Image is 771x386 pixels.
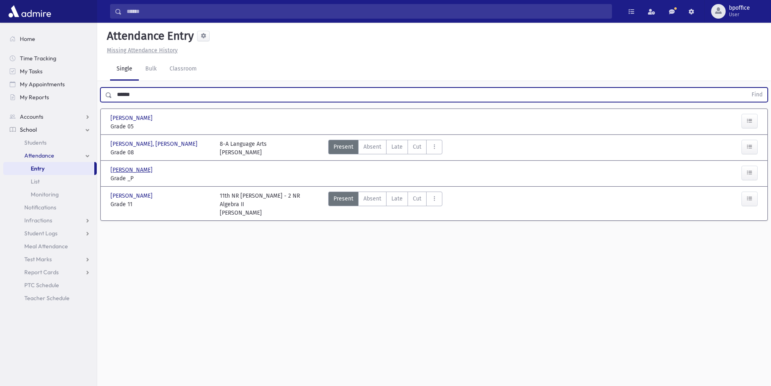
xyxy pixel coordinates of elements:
[3,65,97,78] a: My Tasks
[333,143,353,151] span: Present
[328,192,442,217] div: AttTypes
[104,29,194,43] h5: Attendance Entry
[363,143,381,151] span: Absent
[24,269,59,276] span: Report Cards
[110,122,212,131] span: Grade 05
[110,140,199,148] span: [PERSON_NAME], [PERSON_NAME]
[110,114,154,122] span: [PERSON_NAME]
[104,47,178,54] a: Missing Attendance History
[3,78,97,91] a: My Appointments
[20,126,37,133] span: School
[110,200,212,209] span: Grade 11
[24,204,56,211] span: Notifications
[3,266,97,279] a: Report Cards
[391,194,403,203] span: Late
[31,165,45,172] span: Entry
[24,243,68,250] span: Meal Attendance
[20,55,56,62] span: Time Tracking
[20,68,42,75] span: My Tasks
[3,123,97,136] a: School
[3,253,97,266] a: Test Marks
[729,5,750,11] span: bpoffice
[24,217,52,224] span: Infractions
[363,194,381,203] span: Absent
[24,256,52,263] span: Test Marks
[24,139,47,146] span: Students
[3,214,97,227] a: Infractions
[3,227,97,240] a: Student Logs
[413,194,421,203] span: Cut
[24,282,59,289] span: PTC Schedule
[3,149,97,162] a: Attendance
[110,166,154,174] span: [PERSON_NAME]
[3,175,97,188] a: List
[20,94,49,101] span: My Reports
[31,191,59,198] span: Monitoring
[3,91,97,104] a: My Reports
[391,143,403,151] span: Late
[110,148,212,157] span: Grade 08
[747,88,767,102] button: Find
[3,32,97,45] a: Home
[24,230,57,237] span: Student Logs
[20,81,65,88] span: My Appointments
[20,35,35,43] span: Home
[163,58,203,81] a: Classroom
[3,162,94,175] a: Entry
[3,136,97,149] a: Students
[3,52,97,65] a: Time Tracking
[729,11,750,18] span: User
[3,279,97,292] a: PTC Schedule
[107,47,178,54] u: Missing Attendance History
[3,201,97,214] a: Notifications
[413,143,421,151] span: Cut
[24,152,54,159] span: Attendance
[3,292,97,305] a: Teacher Schedule
[122,4,612,19] input: Search
[220,140,267,157] div: 8-A Language Arts [PERSON_NAME]
[110,192,154,200] span: [PERSON_NAME]
[24,294,70,302] span: Teacher Schedule
[110,174,212,183] span: Grade _P
[6,3,53,19] img: AdmirePro
[20,113,43,120] span: Accounts
[31,178,40,185] span: List
[3,110,97,123] a: Accounts
[139,58,163,81] a: Bulk
[328,140,442,157] div: AttTypes
[3,188,97,201] a: Monitoring
[220,192,321,217] div: 11th NR [PERSON_NAME] - 2 NR Algebra II [PERSON_NAME]
[3,240,97,253] a: Meal Attendance
[110,58,139,81] a: Single
[333,194,353,203] span: Present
